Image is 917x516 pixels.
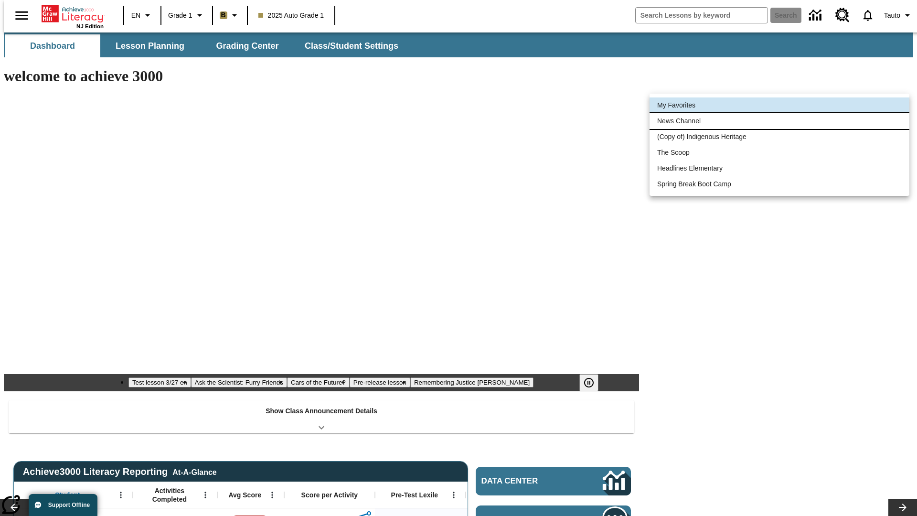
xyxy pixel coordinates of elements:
[650,161,909,176] li: Headlines Elementary
[650,97,909,113] li: My Favorites
[650,129,909,145] li: (Copy of) Indigenous Heritage
[650,145,909,161] li: The Scoop
[650,113,909,129] li: News Channel
[650,176,909,192] li: Spring Break Boot Camp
